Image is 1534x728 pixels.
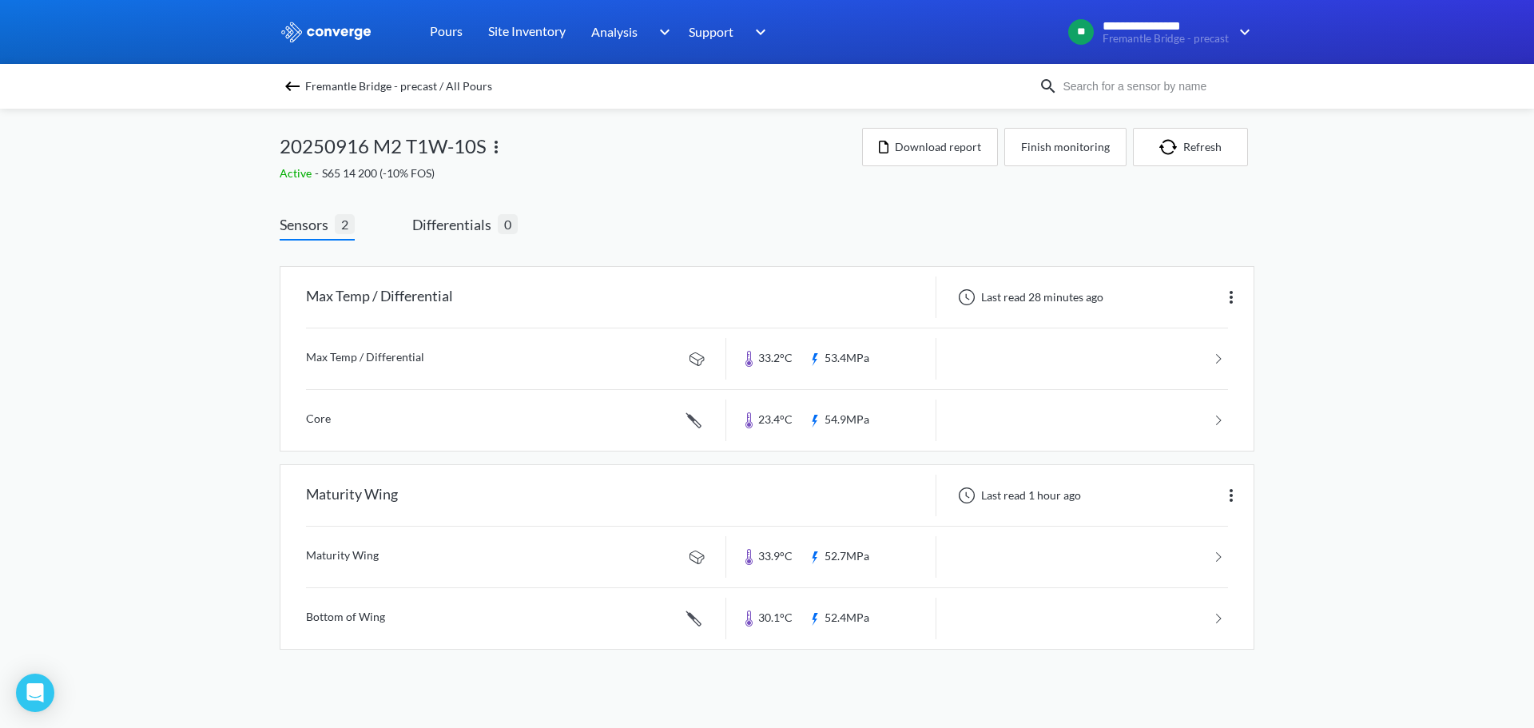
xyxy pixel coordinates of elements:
[280,213,335,236] span: Sensors
[1103,33,1229,45] span: Fremantle Bridge - precast
[745,22,770,42] img: downArrow.svg
[862,128,998,166] button: Download report
[1039,77,1058,96] img: icon-search.svg
[1222,486,1241,505] img: more.svg
[280,22,372,42] img: logo_ewhite.svg
[591,22,638,42] span: Analysis
[1004,128,1127,166] button: Finish monitoring
[1133,128,1248,166] button: Refresh
[306,276,453,318] div: Max Temp / Differential
[280,166,315,180] span: Active
[949,486,1086,505] div: Last read 1 hour ago
[283,77,302,96] img: backspace.svg
[1222,288,1241,307] img: more.svg
[487,137,506,157] img: more.svg
[879,141,888,153] img: icon-file.svg
[306,475,398,516] div: Maturity Wing
[335,214,355,234] span: 2
[1229,22,1254,42] img: downArrow.svg
[689,22,733,42] span: Support
[649,22,674,42] img: downArrow.svg
[949,288,1108,307] div: Last read 28 minutes ago
[1159,139,1183,155] img: icon-refresh.svg
[498,214,518,234] span: 0
[16,674,54,712] div: Open Intercom Messenger
[315,166,322,180] span: -
[305,75,492,97] span: Fremantle Bridge - precast / All Pours
[412,213,498,236] span: Differentials
[1058,78,1251,95] input: Search for a sensor by name
[280,131,487,161] span: 20250916 M2 T1W-10S
[280,165,862,182] div: S65 14 200 (-10% FOS)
